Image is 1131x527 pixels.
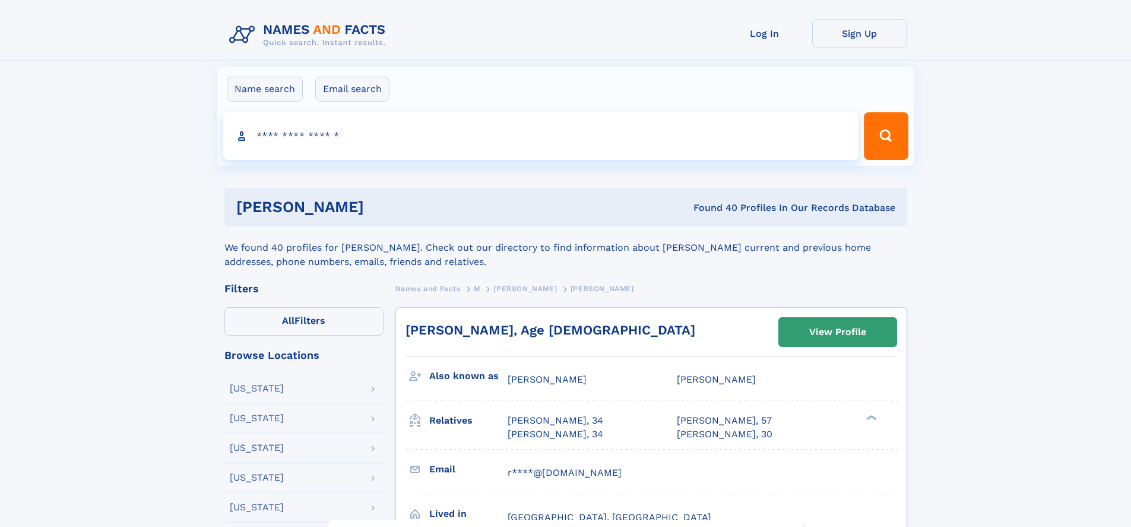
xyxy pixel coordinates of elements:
[429,504,508,524] h3: Lived in
[812,19,907,48] a: Sign Up
[717,19,812,48] a: Log In
[429,366,508,386] h3: Also known as
[224,226,907,269] div: We found 40 profiles for [PERSON_NAME]. Check out our directory to find information about [PERSON...
[677,428,772,441] a: [PERSON_NAME], 30
[224,19,395,51] img: Logo Names and Facts
[864,112,908,160] button: Search Button
[429,459,508,479] h3: Email
[230,503,284,512] div: [US_STATE]
[677,374,756,385] span: [PERSON_NAME]
[677,414,772,427] a: [PERSON_NAME], 57
[315,77,389,102] label: Email search
[227,77,303,102] label: Name search
[493,285,557,293] span: [PERSON_NAME]
[223,112,859,160] input: search input
[508,512,711,523] span: [GEOGRAPHIC_DATA], [GEOGRAPHIC_DATA]
[230,443,284,453] div: [US_STATE]
[236,200,529,214] h1: [PERSON_NAME]
[230,414,284,423] div: [US_STATE]
[230,473,284,482] div: [US_STATE]
[405,323,695,337] a: [PERSON_NAME], Age [DEMOGRAPHIC_DATA]
[230,384,284,393] div: [US_STATE]
[474,285,480,293] span: M
[282,315,294,326] span: All
[508,414,603,427] a: [PERSON_NAME], 34
[779,318,896,346] a: View Profile
[508,374,587,385] span: [PERSON_NAME]
[224,350,384,361] div: Browse Locations
[809,318,866,346] div: View Profile
[528,201,895,214] div: Found 40 Profiles In Our Records Database
[863,414,877,422] div: ❯
[493,281,557,296] a: [PERSON_NAME]
[224,283,384,294] div: Filters
[474,281,480,296] a: M
[429,411,508,431] h3: Relatives
[571,285,634,293] span: [PERSON_NAME]
[224,307,384,336] label: Filters
[395,281,461,296] a: Names and Facts
[508,428,603,441] a: [PERSON_NAME], 34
